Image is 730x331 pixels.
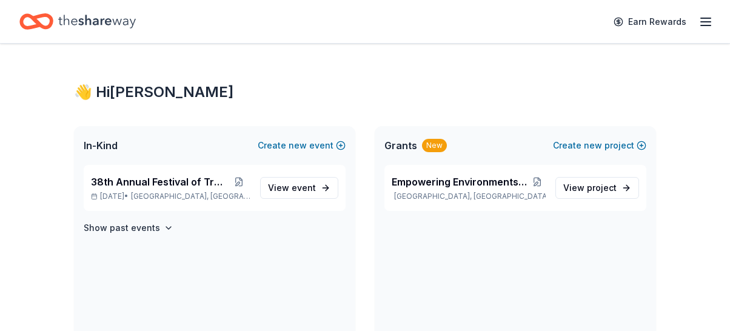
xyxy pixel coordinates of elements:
div: 👋 Hi [PERSON_NAME] [74,82,656,102]
a: Earn Rewards [606,11,694,33]
span: [GEOGRAPHIC_DATA], [GEOGRAPHIC_DATA] [131,192,250,201]
a: View event [260,177,338,199]
button: Show past events [84,221,173,235]
span: View [563,181,617,195]
button: Createnewevent [258,138,346,153]
span: View [268,181,316,195]
span: new [584,138,602,153]
span: 38th Annual Festival of Trees [91,175,227,189]
p: [GEOGRAPHIC_DATA], [GEOGRAPHIC_DATA] [392,192,546,201]
p: [DATE] • [91,192,250,201]
button: Createnewproject [553,138,646,153]
span: Grants [384,138,417,153]
a: Home [19,7,136,36]
span: new [289,138,307,153]
span: project [587,182,617,193]
span: event [292,182,316,193]
a: View project [555,177,639,199]
div: New [422,139,447,152]
h4: Show past events [84,221,160,235]
span: In-Kind [84,138,118,153]
span: Empowering Environments - ALL ACCESS [392,175,529,189]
